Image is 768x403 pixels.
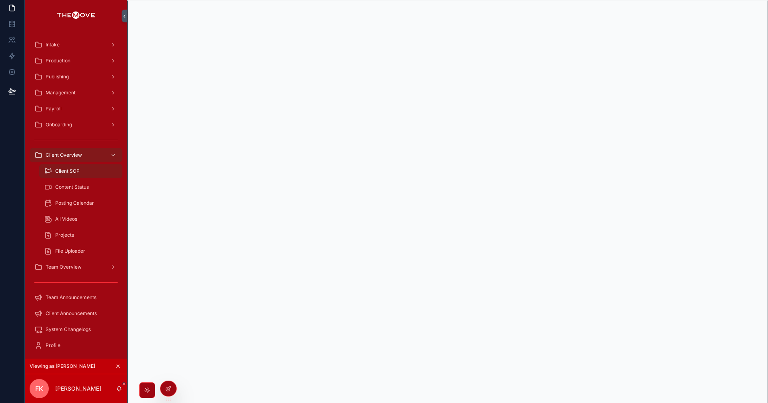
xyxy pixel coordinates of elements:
span: Viewing as [PERSON_NAME] [30,363,95,369]
span: Team Overview [46,264,82,270]
img: App logo [57,10,95,22]
span: Team Announcements [46,294,96,301]
a: Client SOP [39,164,122,178]
a: Production [30,54,122,68]
span: Management [46,90,76,96]
a: Team Announcements [30,290,122,305]
span: FK [35,384,43,393]
a: Content Status [39,180,122,194]
a: Publishing [30,70,122,84]
a: Profile [30,338,122,353]
a: Projects [39,228,122,242]
a: Intake [30,38,122,52]
a: System Changelogs [30,322,122,337]
span: Client SOP [55,168,80,174]
span: Client Announcements [46,310,97,317]
a: Onboarding [30,118,122,132]
span: File Uploader [55,248,85,254]
p: [PERSON_NAME] [55,385,101,393]
span: Intake [46,42,60,48]
span: Client Overview [46,152,82,158]
a: Management [30,86,122,100]
span: Production [46,58,70,64]
span: Payroll [46,106,62,112]
a: Posting Calendar [39,196,122,210]
span: Publishing [46,74,69,80]
a: Team Overview [30,260,122,274]
span: Content Status [55,184,89,190]
span: Onboarding [46,122,72,128]
span: Profile [46,342,60,349]
span: Projects [55,232,74,238]
a: Client Overview [30,148,122,162]
div: scrollable content [25,32,127,359]
a: File Uploader [39,244,122,258]
a: Client Announcements [30,306,122,321]
a: All Videos [39,212,122,226]
span: All Videos [55,216,77,222]
span: System Changelogs [46,326,91,333]
span: Posting Calendar [55,200,94,206]
a: Payroll [30,102,122,116]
